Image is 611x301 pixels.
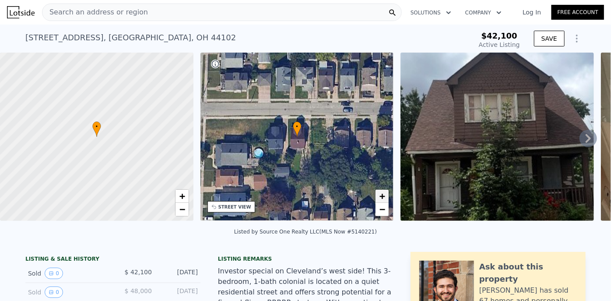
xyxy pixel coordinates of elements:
[479,261,577,285] div: Ask about this property
[404,5,458,21] button: Solutions
[179,204,185,215] span: −
[534,31,565,46] button: SAVE
[218,255,393,262] div: Listing remarks
[551,5,604,20] a: Free Account
[28,268,106,279] div: Sold
[512,8,551,17] a: Log In
[159,287,198,298] div: [DATE]
[25,255,200,264] div: LISTING & SALE HISTORY
[481,31,517,40] span: $42,100
[376,190,389,203] a: Zoom in
[125,269,152,276] span: $ 42,100
[218,204,251,210] div: STREET VIEW
[376,203,389,216] a: Zoom out
[293,121,302,137] div: •
[176,203,189,216] a: Zoom out
[7,6,35,18] img: Lotside
[92,123,101,131] span: •
[45,287,63,298] button: View historical data
[179,191,185,202] span: +
[568,30,586,47] button: Show Options
[234,229,377,235] div: Listed by Source One Realty LLC (MLS Now #5140221)
[379,204,385,215] span: −
[176,190,189,203] a: Zoom in
[458,5,509,21] button: Company
[379,191,385,202] span: +
[42,7,148,18] span: Search an address or region
[159,268,198,279] div: [DATE]
[125,287,152,294] span: $ 48,000
[25,32,236,44] div: [STREET_ADDRESS] , [GEOGRAPHIC_DATA] , OH 44102
[400,53,594,221] img: Sale: 167138691 Parcel: 85683546
[28,287,106,298] div: Sold
[293,123,302,131] span: •
[92,121,101,137] div: •
[479,41,520,48] span: Active Listing
[45,268,63,279] button: View historical data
